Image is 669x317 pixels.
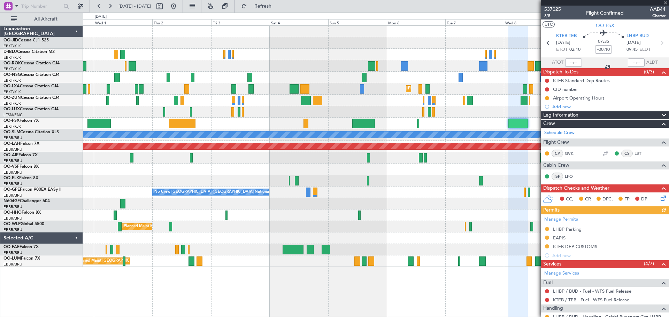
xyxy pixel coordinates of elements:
[3,50,55,54] a: D-IBLUCessna Citation M2
[566,196,574,203] span: CC,
[635,150,650,157] a: LST
[565,173,580,180] a: LPO
[565,150,580,157] a: GVK
[646,59,658,66] span: ALDT
[3,96,60,100] a: OO-ZUNCessna Citation CJ4
[3,170,22,175] a: EBBR/BRU
[3,89,21,95] a: EBKT/KJK
[543,68,578,76] span: Dispatch To-Dos
[552,173,563,180] div: ISP
[3,130,20,134] span: OO-SLM
[3,245,20,249] span: OO-FAE
[556,39,570,46] span: [DATE]
[3,73,60,77] a: OO-NSGCessna Citation CJ4
[553,95,605,101] div: Airport Operating Hours
[543,279,553,287] span: Fuel
[602,196,613,203] span: DFC,
[626,33,649,40] span: LHBP BUD
[3,222,21,226] span: OO-WLP
[3,165,39,169] a: OO-VSFFalcon 8X
[238,1,280,12] button: Refresh
[408,84,489,94] div: Planned Maint Kortrijk-[GEOGRAPHIC_DATA]
[543,111,578,119] span: Leg Information
[152,19,211,25] div: Thu 2
[650,6,666,13] span: AAB44
[3,256,21,261] span: OO-LUM
[3,43,21,49] a: EBKT/KJK
[3,158,22,164] a: EBBR/BRU
[3,153,18,157] span: OO-AIE
[3,38,18,42] span: OO-JID
[3,165,20,169] span: OO-VSF
[624,196,630,203] span: FP
[3,199,20,203] span: N604GF
[626,46,638,53] span: 09:45
[641,196,647,203] span: DP
[3,176,38,180] a: OO-ELKFalcon 8X
[543,120,555,128] span: Crew
[94,19,152,25] div: Wed 1
[3,211,41,215] a: OO-HHOFalcon 8X
[639,46,651,53] span: ELDT
[3,124,21,129] a: EBKT/KJK
[3,188,20,192] span: OO-GPE
[3,73,21,77] span: OO-NSG
[552,150,563,157] div: CP
[3,142,39,146] a: OO-LAHFalcon 7X
[3,222,44,226] a: OO-WLPGlobal 5500
[3,107,20,111] span: OO-LUX
[3,61,21,65] span: OO-ROK
[270,19,328,25] div: Sat 4
[544,6,561,13] span: 537025
[585,196,591,203] span: CR
[504,19,562,25] div: Wed 8
[626,39,641,46] span: [DATE]
[543,138,569,146] span: Flight Crew
[3,112,23,118] a: LFSN/ENC
[553,78,610,84] div: KTEB Standard Dep Routes
[553,86,578,92] div: CID number
[8,14,76,25] button: All Aircraft
[3,66,21,72] a: EBKT/KJK
[3,204,22,209] a: EBBR/BRU
[3,199,50,203] a: N604GFChallenger 604
[3,84,20,88] span: OO-LXA
[3,38,49,42] a: OO-JIDCessna CJ1 525
[95,14,107,20] div: [DATE]
[328,19,387,25] div: Sun 5
[3,142,20,146] span: OO-LAH
[3,245,39,249] a: OO-FAEFalcon 7X
[644,260,654,267] span: (4/7)
[543,260,561,268] span: Services
[3,78,21,83] a: EBKT/KJK
[556,33,577,40] span: KTEB TEB
[3,250,22,255] a: EBBR/BRU
[586,9,624,17] div: Flight Confirmed
[3,96,21,100] span: OO-ZUN
[3,50,17,54] span: D-IBLU
[18,17,74,22] span: All Aircraft
[650,13,666,19] span: Charter
[3,101,21,106] a: EBKT/KJK
[3,256,40,261] a: OO-LUMFalcon 7X
[543,304,563,312] span: Handling
[544,13,561,19] span: 3/5
[3,84,59,88] a: OO-LXACessna Citation CJ4
[543,184,609,192] span: Dispatch Checks and Weather
[387,19,445,25] div: Mon 6
[552,104,666,110] div: Add new
[544,270,579,277] a: Manage Services
[154,187,271,197] div: No Crew [GEOGRAPHIC_DATA] ([GEOGRAPHIC_DATA] National)
[3,119,20,123] span: OO-FSX
[3,188,61,192] a: OO-GPEFalcon 900EX EASy II
[445,19,504,25] div: Tue 7
[3,153,38,157] a: OO-AIEFalcon 7X
[3,119,39,123] a: OO-FSXFalcon 7X
[3,135,22,141] a: EBBR/BRU
[248,4,278,9] span: Refresh
[552,59,563,66] span: ATOT
[553,297,629,303] a: KTEB / TEB - Fuel - WFS Fuel Release
[553,288,631,294] a: LHBP / BUD - Fuel - WFS Fuel Release
[21,1,61,11] input: Trip Number
[644,68,654,76] span: (0/3)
